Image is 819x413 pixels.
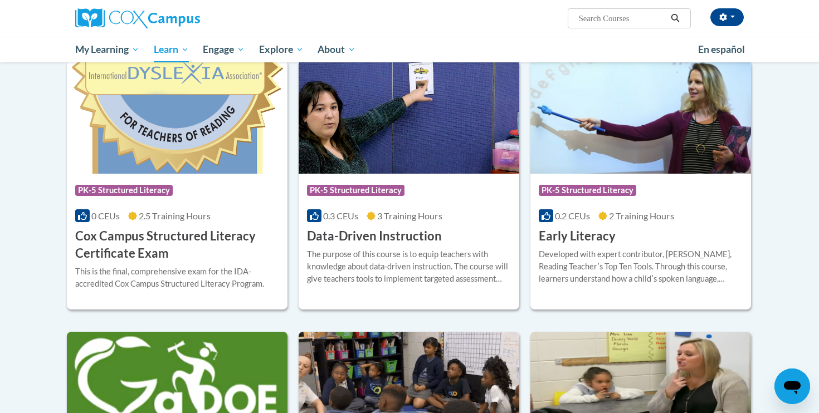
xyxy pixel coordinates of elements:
a: Course LogoPK-5 Structured Literacy0.3 CEUs3 Training Hours Data-Driven InstructionThe purpose of... [299,60,519,309]
button: Search [667,12,684,25]
h3: Cox Campus Structured Literacy Certificate Exam [75,228,279,262]
h3: Early Literacy [539,228,616,245]
span: 0.3 CEUs [323,210,358,221]
span: Explore [259,43,304,56]
span: PK-5 Structured Literacy [539,185,636,196]
div: Main menu [58,37,760,62]
span: 2 Training Hours [609,210,674,221]
a: Engage [196,37,252,62]
a: Cox Campus [75,8,287,28]
span: 0.2 CEUs [555,210,590,221]
a: Course LogoPK-5 Structured Literacy0.2 CEUs2 Training Hours Early LiteracyDeveloped with expert c... [530,60,751,309]
a: Learn [147,37,196,62]
img: Course Logo [299,60,519,174]
span: PK-5 Structured Literacy [307,185,404,196]
span: My Learning [75,43,139,56]
h3: Data-Driven Instruction [307,228,442,245]
img: Course Logo [67,60,287,174]
div: Developed with expert contributor, [PERSON_NAME], Reading Teacherʹs Top Ten Tools. Through this c... [539,248,743,285]
iframe: Button to launch messaging window [774,368,810,404]
a: Course LogoPK-5 Structured Literacy0 CEUs2.5 Training Hours Cox Campus Structured Literacy Certif... [67,60,287,309]
span: Learn [154,43,189,56]
span: PK-5 Structured Literacy [75,185,173,196]
span: 0 CEUs [91,210,120,221]
input: Search Courses [578,12,667,25]
a: Explore [252,37,311,62]
a: En español [691,38,752,61]
span: En español [698,43,745,55]
div: This is the final, comprehensive exam for the IDA-accredited Cox Campus Structured Literacy Program. [75,265,279,290]
button: Account Settings [710,8,744,26]
div: The purpose of this course is to equip teachers with knowledge about data-driven instruction. The... [307,248,511,285]
span: About [318,43,355,56]
span: 2.5 Training Hours [139,210,211,221]
img: Cox Campus [75,8,200,28]
span: Engage [203,43,245,56]
a: About [311,37,363,62]
a: My Learning [68,37,147,62]
img: Course Logo [530,60,751,174]
span: 3 Training Hours [377,210,442,221]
